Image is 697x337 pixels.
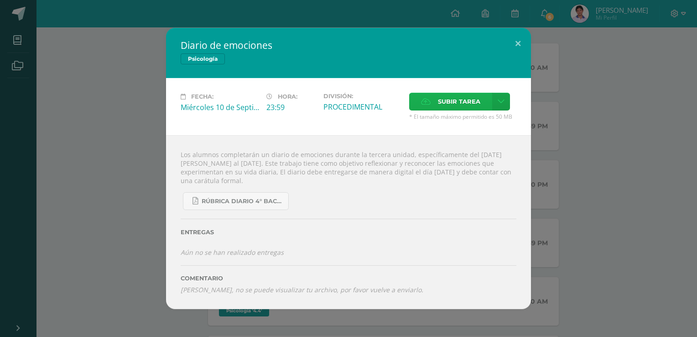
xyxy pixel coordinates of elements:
[166,135,531,309] div: Los alumnos completarán un diario de emociones durante la tercera unidad, específicamente del [DA...
[323,102,402,112] div: PROCEDIMENTAL
[278,93,297,100] span: Hora:
[191,93,213,100] span: Fecha:
[181,229,516,236] label: Entregas
[266,102,316,112] div: 23:59
[181,39,516,52] h2: Diario de emociones
[438,93,480,110] span: Subir tarea
[181,275,516,282] label: Comentario
[181,102,259,112] div: Miércoles 10 de Septiembre
[202,198,284,205] span: RÚBRICA DIARIO 4° BACHI.pdf
[183,192,289,210] a: RÚBRICA DIARIO 4° BACHI.pdf
[181,285,423,294] i: [PERSON_NAME], no se puede visualizar tu archivo, por favor vuelve a enviarlo.
[181,248,284,257] i: Aún no se han realizado entregas
[323,93,402,100] label: División:
[505,28,531,59] button: Close (Esc)
[409,113,516,121] span: * El tamaño máximo permitido es 50 MB
[181,53,225,64] span: Psicología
